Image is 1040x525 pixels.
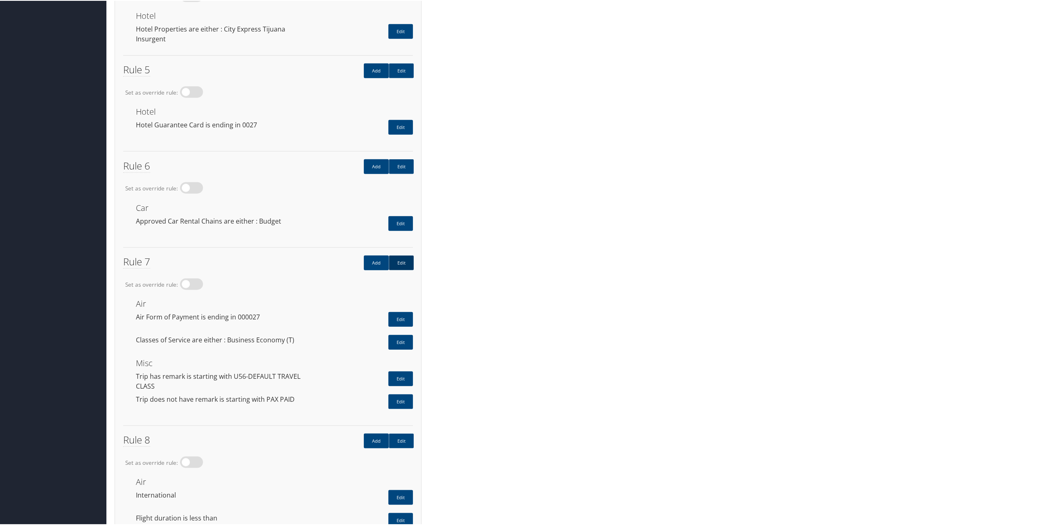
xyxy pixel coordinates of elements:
[389,255,414,269] a: Edit
[389,63,414,77] a: Edit
[364,158,389,173] a: Add
[123,158,150,172] span: Rule 6
[130,371,323,390] div: Trip has remark is starting with U56-DEFAULT TRAVEL CLASS
[130,489,323,499] div: International
[136,11,413,19] h3: Hotel
[388,23,413,38] a: Edit
[136,203,413,211] h3: Car
[136,477,413,485] h3: Air
[130,394,323,403] div: Trip does not have remark is starting with PAX PAID
[125,183,178,192] label: Set as override rule:
[389,433,414,448] a: Edit
[125,458,178,466] label: Set as override rule:
[123,432,150,446] span: Rule 8
[130,334,323,344] div: Classes of Service are either : Business Economy (T)
[123,62,150,76] span: Rule 5
[388,119,413,134] a: Edit
[130,215,323,225] div: Approved Car Rental Chains are either : Budget
[388,489,413,504] a: Edit
[389,158,414,173] a: Edit
[388,215,413,230] a: Edit
[130,119,323,129] div: Hotel Guarantee Card is ending in 0027
[130,311,323,321] div: Air Form of Payment is ending in 000027
[130,512,323,522] div: Flight duration is less than
[123,254,150,268] span: Rule 7
[388,371,413,385] a: Edit
[136,358,413,367] h3: Misc
[136,107,413,115] h3: Hotel
[364,63,389,77] a: Add
[364,255,389,269] a: Add
[364,433,389,448] a: Add
[136,299,413,307] h3: Air
[388,334,413,349] a: Edit
[125,88,178,96] label: Set as override rule:
[388,311,413,326] a: Edit
[125,280,178,288] label: Set as override rule:
[388,394,413,408] a: Edit
[130,23,323,43] div: Hotel Properties are either : City Express Tijuana Insurgent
